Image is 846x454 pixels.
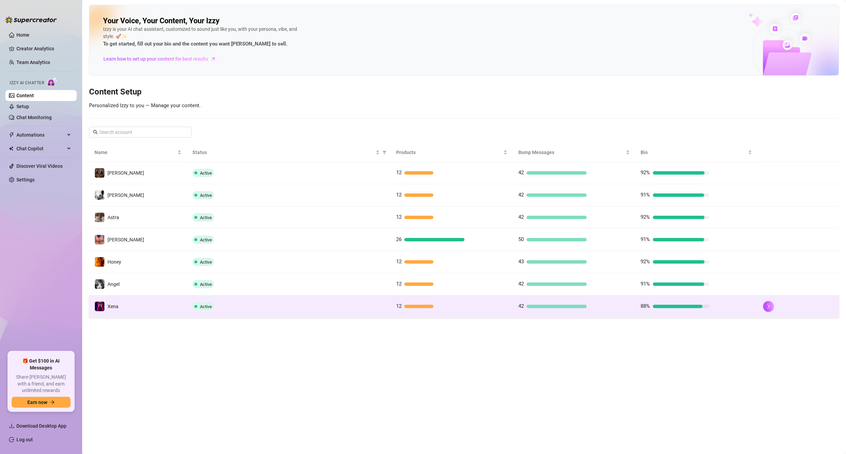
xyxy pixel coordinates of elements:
span: Products [396,149,502,156]
img: Angel [95,279,104,289]
span: arrow-right [50,400,55,405]
span: Earn now [27,400,47,405]
span: 12 [396,169,402,176]
span: Status [192,149,374,156]
img: Xena [95,302,104,311]
span: Active [200,304,212,309]
span: 43 [518,258,524,265]
span: Download Desktop App [16,423,66,429]
span: 42 [518,303,524,309]
span: Active [200,171,212,176]
div: Izzy is your AI chat assistant, customized to sound just like you, with your persona, vibe, and s... [103,26,308,48]
th: Products [391,143,513,162]
span: Active [200,215,212,220]
span: 42 [518,214,524,220]
th: Bio [635,143,758,162]
span: 42 [518,281,524,287]
img: ai-chatter-content-library-cLFOSyPT.png [733,5,839,75]
a: Home [16,32,29,38]
span: Share [PERSON_NAME] with a friend, and earn unlimited rewards [12,374,71,394]
span: Name [94,149,176,156]
a: Learn how to set up your content for best results [103,53,221,64]
span: Izzy AI Chatter [10,80,44,86]
img: Elsie [95,190,104,200]
img: Astra [95,213,104,222]
span: Learn how to set up your content for best results [103,55,208,63]
span: Honey [108,259,121,265]
span: 12 [396,214,402,220]
img: AI Chatter [47,77,58,87]
span: search [93,130,98,135]
span: 42 [518,192,524,198]
strong: To get started, fill out your bio and the content you want [PERSON_NAME] to sell. [103,41,287,47]
span: Active [200,260,212,265]
input: Search account [99,128,182,136]
img: Stella [95,235,104,244]
span: 12 [396,192,402,198]
span: 12 [396,303,402,309]
th: Name [89,143,187,162]
a: Settings [16,177,35,182]
span: Astra [108,215,119,220]
span: 92% [641,214,650,220]
span: 91% [641,281,650,287]
img: Chat Copilot [9,146,13,151]
span: Bio [641,149,747,156]
th: Bump Messages [513,143,635,162]
span: [PERSON_NAME] [108,237,144,242]
a: Creator Analytics [16,43,71,54]
h2: Your Voice, Your Content, Your Izzy [103,16,219,26]
span: 92% [641,169,650,176]
span: Bump Messages [518,149,624,156]
span: 91% [641,236,650,242]
img: logo-BBDzfeDw.svg [5,16,57,23]
span: [PERSON_NAME] [108,192,144,198]
a: Team Analytics [16,60,50,65]
th: Status [187,143,391,162]
span: Automations [16,129,65,140]
span: 88% [641,303,650,309]
span: Active [200,282,212,287]
span: Chat Copilot [16,143,65,154]
span: right [766,304,771,309]
span: download [9,423,14,429]
span: Personalized Izzy to you — Manage your content. [89,102,201,109]
span: filter [382,150,387,154]
span: 92% [641,258,650,265]
img: Honey [95,257,104,267]
button: right [763,301,774,312]
h3: Content Setup [89,87,839,98]
a: Content [16,93,34,98]
a: Chat Monitoring [16,115,52,120]
span: filter [381,147,388,157]
span: 91% [641,192,650,198]
span: Active [200,237,212,242]
span: [PERSON_NAME] [108,170,144,176]
a: Discover Viral Videos [16,163,63,169]
a: Log out [16,437,33,442]
span: 12 [396,258,402,265]
span: 12 [396,281,402,287]
span: Angel [108,281,119,287]
span: thunderbolt [9,132,14,138]
span: 42 [518,169,524,176]
span: Active [200,193,212,198]
img: Nina [95,168,104,178]
span: 26 [396,236,402,242]
button: Earn nowarrow-right [12,397,71,408]
a: Setup [16,104,29,109]
span: arrow-right [210,55,217,62]
span: 🎁 Get $100 in AI Messages [12,358,71,371]
span: 50 [518,236,524,242]
span: Xena [108,304,118,309]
